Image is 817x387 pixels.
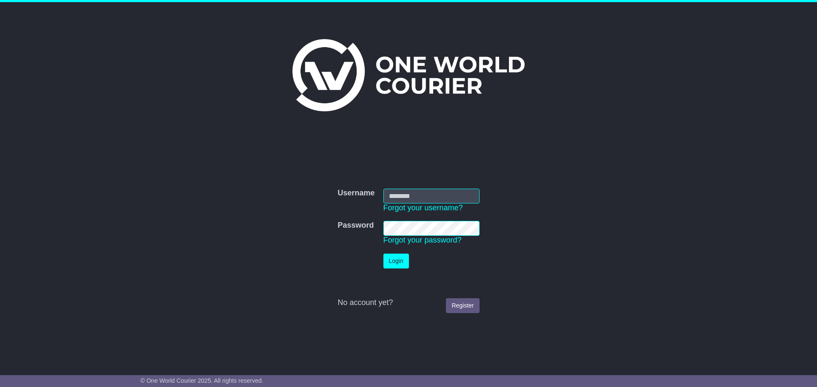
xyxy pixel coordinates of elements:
a: Forgot your username? [383,203,463,212]
a: Register [446,298,479,313]
img: One World [292,39,525,111]
span: © One World Courier 2025. All rights reserved. [140,377,263,384]
a: Forgot your password? [383,236,462,244]
label: Username [337,189,374,198]
button: Login [383,254,409,268]
label: Password [337,221,374,230]
div: No account yet? [337,298,479,308]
